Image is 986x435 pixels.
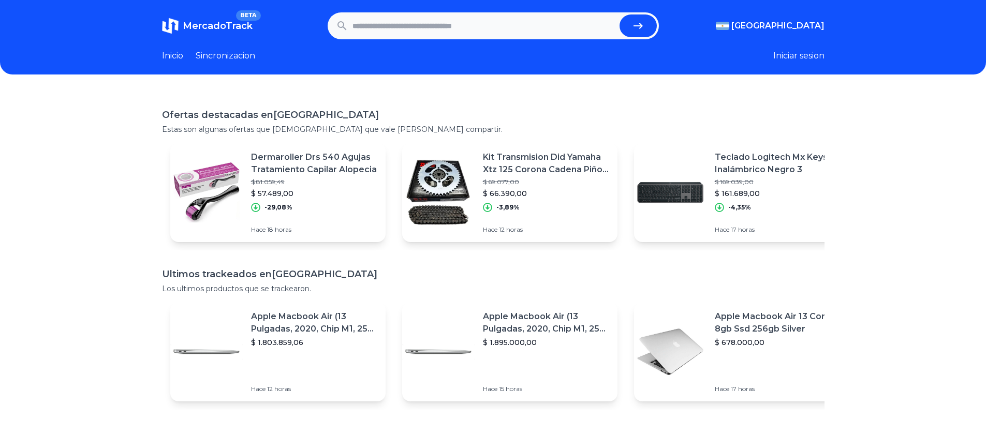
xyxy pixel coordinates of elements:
[715,310,841,335] p: Apple Macbook Air 13 Core I5 8gb Ssd 256gb Silver
[634,302,849,401] a: Featured imageApple Macbook Air 13 Core I5 8gb Ssd 256gb Silver$ 678.000,00Hace 17 horas
[715,385,841,393] p: Hace 17 horas
[162,18,253,34] a: MercadoTrackBETA
[483,337,609,348] p: $ 1.895.000,00
[162,267,825,281] h1: Ultimos trackeados en [GEOGRAPHIC_DATA]
[162,18,179,34] img: MercadoTrack
[162,124,825,134] p: Estas son algunas ofertas que [DEMOGRAPHIC_DATA] que vale [PERSON_NAME] compartir.
[251,337,377,348] p: $ 1.803.859,06
[483,188,609,199] p: $ 66.390,00
[402,302,617,401] a: Featured imageApple Macbook Air (13 Pulgadas, 2020, Chip M1, 256 Gb De Ssd, 8 Gb De Ram) - Plata$...
[251,151,377,176] p: Dermaroller Drs 540 Agujas Tratamiento Capilar Alopecia
[483,310,609,335] p: Apple Macbook Air (13 Pulgadas, 2020, Chip M1, 256 Gb De Ssd, 8 Gb De Ram) - Plata
[715,337,841,348] p: $ 678.000,00
[483,151,609,176] p: Kit Transmision Did Yamaha Xtz 125 Corona Cadena Piñon Rid
[483,226,609,234] p: Hace 12 horas
[251,385,377,393] p: Hace 12 horas
[162,108,825,122] h1: Ofertas destacadas en [GEOGRAPHIC_DATA]
[715,151,841,176] p: Teclado Logitech Mx Keys S Inalámbrico Negro 3
[716,20,825,32] button: [GEOGRAPHIC_DATA]
[496,203,520,212] p: -3,89%
[264,203,292,212] p: -29,08%
[170,302,386,401] a: Featured imageApple Macbook Air (13 Pulgadas, 2020, Chip M1, 256 Gb De Ssd, 8 Gb De Ram) - Plata$...
[170,156,243,229] img: Featured image
[170,143,386,242] a: Featured imageDermaroller Drs 540 Agujas Tratamiento Capilar Alopecia$ 81.059,49$ 57.489,00-29,08...
[402,156,475,229] img: Featured image
[162,50,183,62] a: Inicio
[715,226,841,234] p: Hace 17 horas
[634,316,707,388] img: Featured image
[728,203,751,212] p: -4,35%
[716,22,729,30] img: Argentina
[251,188,377,199] p: $ 57.489,00
[402,143,617,242] a: Featured imageKit Transmision Did Yamaha Xtz 125 Corona Cadena Piñon Rid$ 69.077,00$ 66.390,00-3,...
[483,178,609,186] p: $ 69.077,00
[236,10,260,21] span: BETA
[196,50,255,62] a: Sincronizacion
[251,226,377,234] p: Hace 18 horas
[634,143,849,242] a: Featured imageTeclado Logitech Mx Keys S Inalámbrico Negro 3$ 169.039,00$ 161.689,00-4,35%Hace 17...
[183,20,253,32] span: MercadoTrack
[715,188,841,199] p: $ 161.689,00
[715,178,841,186] p: $ 169.039,00
[162,283,825,294] p: Los ultimos productos que se trackearon.
[402,316,475,388] img: Featured image
[483,385,609,393] p: Hace 15 horas
[773,50,825,62] button: Iniciar sesion
[251,310,377,335] p: Apple Macbook Air (13 Pulgadas, 2020, Chip M1, 256 Gb De Ssd, 8 Gb De Ram) - Plata
[731,20,825,32] span: [GEOGRAPHIC_DATA]
[170,316,243,388] img: Featured image
[634,156,707,229] img: Featured image
[251,178,377,186] p: $ 81.059,49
